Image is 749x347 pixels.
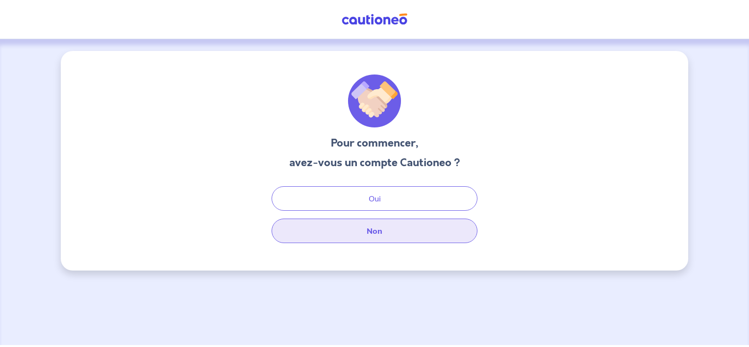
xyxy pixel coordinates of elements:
[338,13,411,25] img: Cautioneo
[289,135,460,151] h3: Pour commencer,
[272,186,477,211] button: Oui
[348,74,401,127] img: illu_welcome.svg
[272,219,477,243] button: Non
[289,155,460,171] h3: avez-vous un compte Cautioneo ?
